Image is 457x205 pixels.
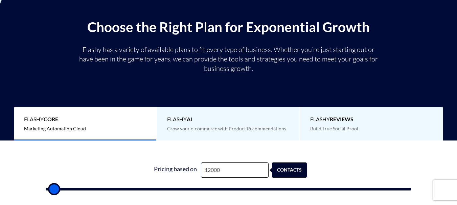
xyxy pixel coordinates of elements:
div: contacts [277,162,312,178]
p: Flashy has a variety of available plans to fit every type of business. Whether you’re just starti... [76,45,381,73]
b: REVIEWS [330,116,353,122]
b: AI [187,116,192,122]
div: Pricing based on [150,162,201,178]
span: Flashy [310,116,433,123]
span: Flashy [24,116,146,123]
span: Marketing Automation Cloud [24,126,86,131]
h2: Choose the Right Plan for Exponential Growth [5,20,452,35]
span: Build True Social Proof [310,126,359,131]
span: Flashy [167,116,289,123]
span: Grow your e-commerce with Product Recommendations [167,126,286,131]
b: Core [44,116,58,122]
